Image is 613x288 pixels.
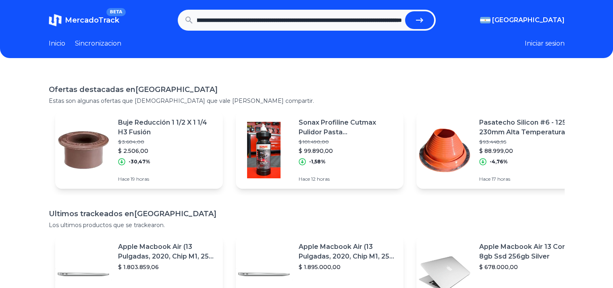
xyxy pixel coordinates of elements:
a: Featured imageSonax Profiline Cutmax Pulidor Pasta [GEOGRAPHIC_DATA]$ 101.490,00$ 99.890,00-1,58%... [236,111,403,189]
p: Hace 19 horas [118,176,216,182]
p: $ 99.890,00 [299,147,397,155]
img: Featured image [55,122,112,178]
p: -4,76% [490,159,508,165]
p: Hace 12 horas [299,176,397,182]
button: [GEOGRAPHIC_DATA] [480,15,565,25]
img: Argentina [480,17,490,23]
p: $ 1.895.000,00 [299,263,397,271]
a: Featured imagePasatecho Silicon #6 - 125-230mm Alta Temperatura 250º$ 93.448,95$ 88.999,00-4,76%H... [416,111,584,189]
p: Pasatecho Silicon #6 - 125-230mm Alta Temperatura 250º [479,118,578,137]
p: $ 101.490,00 [299,139,397,145]
span: MercadoTrack [65,16,119,25]
button: Iniciar sesion [525,39,565,48]
p: $ 1.803.859,06 [118,263,216,271]
p: Apple Macbook Air (13 Pulgadas, 2020, Chip M1, 256 Gb De Ssd, 8 Gb De Ram) - Plata [299,242,397,261]
a: Sincronizacion [75,39,121,48]
p: Hace 17 horas [479,176,578,182]
p: Apple Macbook Air (13 Pulgadas, 2020, Chip M1, 256 Gb De Ssd, 8 Gb De Ram) - Plata [118,242,216,261]
p: $ 3.604,00 [118,139,216,145]
p: Estas son algunas ofertas que [DEMOGRAPHIC_DATA] que vale [PERSON_NAME] compartir. [49,97,565,105]
p: Apple Macbook Air 13 Core I5 8gb Ssd 256gb Silver [479,242,578,261]
p: -1,58% [309,159,326,165]
a: Featured imageBuje Reducción 1 1/2 X 1 1/4 H3 Fusión$ 3.604,00$ 2.506,00-30,47%Hace 19 horas [55,111,223,189]
p: $ 93.448,95 [479,139,578,145]
p: -30,47% [129,159,150,165]
span: BETA [106,8,125,16]
h1: Ofertas destacadas en [GEOGRAPHIC_DATA] [49,84,565,95]
a: Inicio [49,39,65,48]
p: $ 678.000,00 [479,263,578,271]
p: $ 88.999,00 [479,147,578,155]
p: $ 2.506,00 [118,147,216,155]
p: Buje Reducción 1 1/2 X 1 1/4 H3 Fusión [118,118,216,137]
h1: Ultimos trackeados en [GEOGRAPHIC_DATA] [49,208,565,219]
p: Sonax Profiline Cutmax Pulidor Pasta [GEOGRAPHIC_DATA] [299,118,397,137]
img: Featured image [416,122,473,178]
img: Featured image [236,122,292,178]
a: MercadoTrackBETA [49,14,119,27]
p: Los ultimos productos que se trackearon. [49,221,565,229]
span: [GEOGRAPHIC_DATA] [492,15,565,25]
img: MercadoTrack [49,14,62,27]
